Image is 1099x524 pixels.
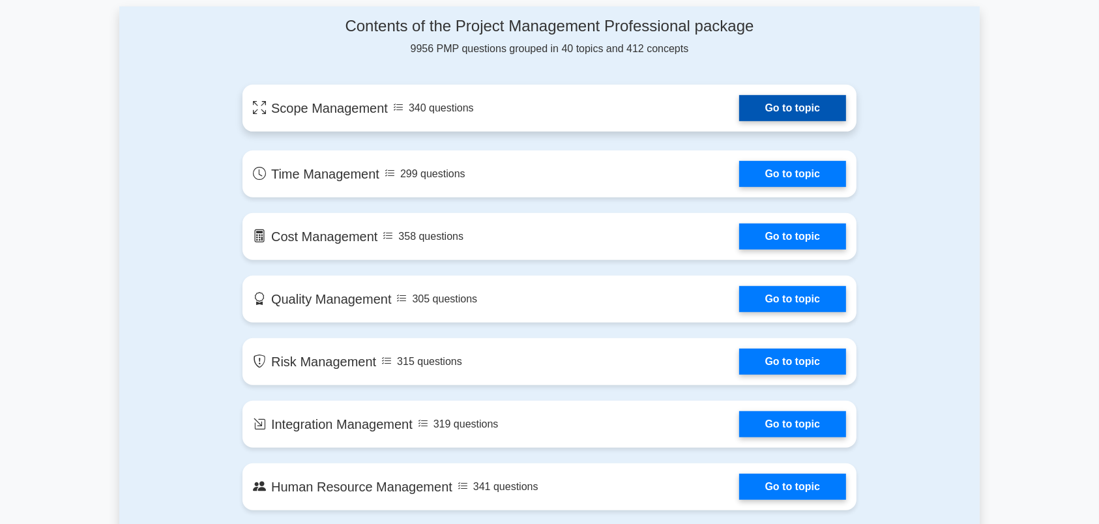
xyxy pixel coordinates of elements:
[739,286,846,312] a: Go to topic
[242,17,857,57] div: 9956 PMP questions grouped in 40 topics and 412 concepts
[739,411,846,437] a: Go to topic
[739,474,846,500] a: Go to topic
[739,224,846,250] a: Go to topic
[242,17,857,36] h4: Contents of the Project Management Professional package
[739,95,846,121] a: Go to topic
[739,161,846,187] a: Go to topic
[739,349,846,375] a: Go to topic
